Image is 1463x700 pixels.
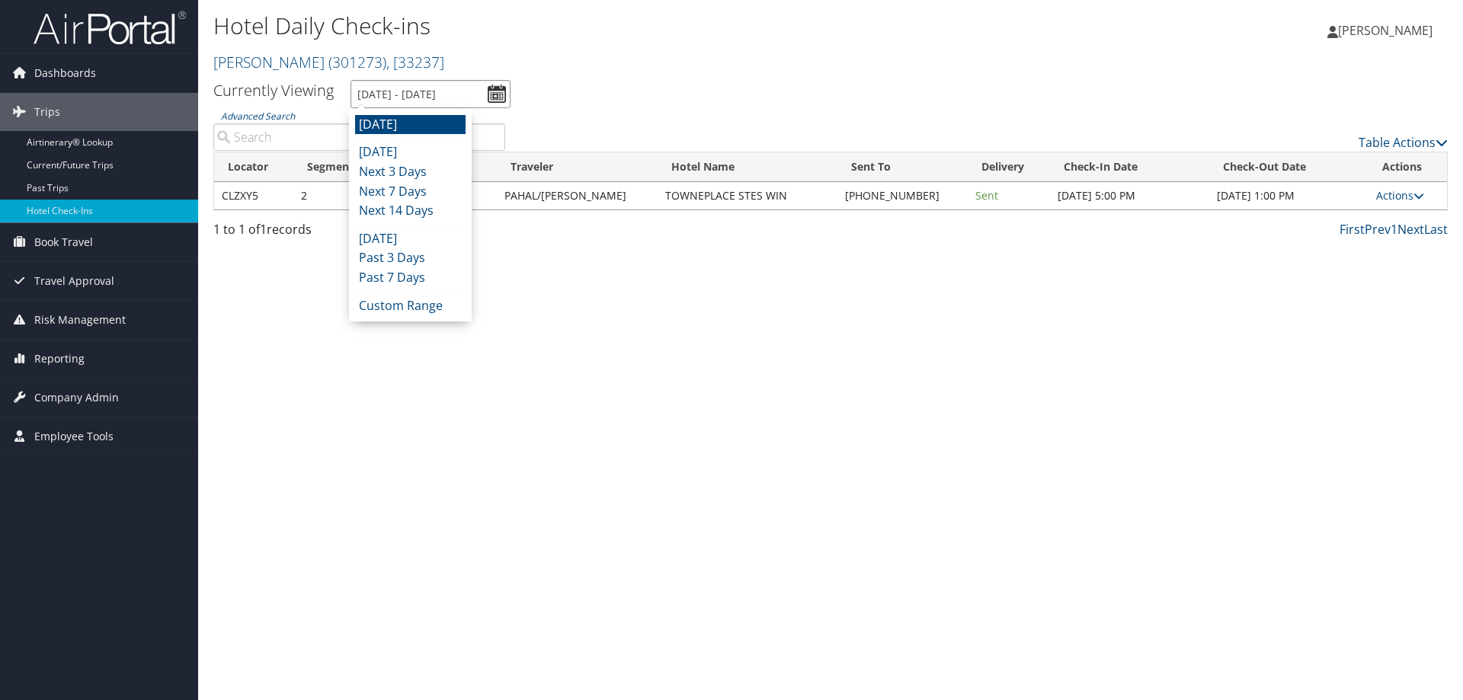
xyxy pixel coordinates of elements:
[1050,182,1209,209] td: [DATE] 5:00 PM
[34,10,186,46] img: airportal-logo.png
[1338,22,1433,39] span: [PERSON_NAME]
[293,182,379,209] td: 2
[658,152,837,182] th: Hotel Name: activate to sort column ascending
[1369,152,1447,182] th: Actions
[355,201,466,221] li: Next 14 Days
[355,296,466,316] li: Custom Range
[658,182,837,209] td: TOWNEPLACE STES WIN
[497,182,657,209] td: PAHAL/[PERSON_NAME]
[1327,8,1448,53] a: [PERSON_NAME]
[34,340,85,378] span: Reporting
[351,80,511,108] input: [DATE] - [DATE]
[355,142,466,162] li: [DATE]
[213,80,334,101] h3: Currently Viewing
[968,152,1049,182] th: Delivery: activate to sort column ascending
[1340,221,1365,238] a: First
[214,182,293,209] td: CLZXY5
[221,110,295,123] a: Advanced Search
[214,152,293,182] th: Locator: activate to sort column ascending
[34,223,93,261] span: Book Travel
[34,301,126,339] span: Risk Management
[355,229,466,249] li: [DATE]
[355,248,466,268] li: Past 3 Days
[1359,134,1448,151] a: Table Actions
[355,182,466,202] li: Next 7 Days
[1209,182,1369,209] td: [DATE] 1:00 PM
[1376,188,1424,203] a: Actions
[34,262,114,300] span: Travel Approval
[328,52,386,72] span: ( 301273 )
[497,152,657,182] th: Traveler: activate to sort column ascending
[293,152,379,182] th: Segment: activate to sort column ascending
[386,52,444,72] span: , [ 33237 ]
[355,115,466,135] li: [DATE]
[1209,152,1369,182] th: Check-Out Date: activate to sort column ascending
[34,54,96,92] span: Dashboards
[975,188,998,203] span: Sent
[355,268,466,288] li: Past 7 Days
[213,10,1036,42] h1: Hotel Daily Check-ins
[34,93,60,131] span: Trips
[837,152,968,182] th: Sent To: activate to sort column ascending
[1050,152,1209,182] th: Check-In Date: activate to sort column ascending
[213,52,444,72] a: [PERSON_NAME]
[213,220,505,246] div: 1 to 1 of records
[260,221,267,238] span: 1
[355,162,466,182] li: Next 3 Days
[837,182,968,209] td: [PHONE_NUMBER]
[213,123,505,151] input: Advanced Search
[1391,221,1397,238] a: 1
[34,417,114,455] span: Employee Tools
[1424,221,1448,238] a: Last
[1397,221,1424,238] a: Next
[34,379,119,417] span: Company Admin
[1365,221,1391,238] a: Prev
